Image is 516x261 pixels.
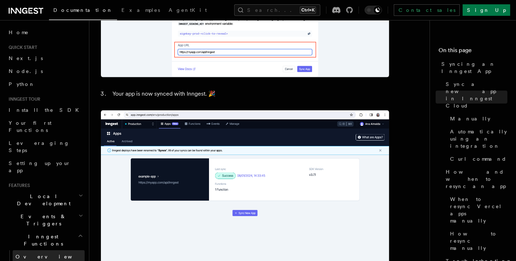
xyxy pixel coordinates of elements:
span: Quick start [6,45,37,50]
span: Curl command [450,155,507,162]
h4: On this page [439,46,507,58]
a: Setting up your app [6,157,85,177]
span: How to resync manually [450,230,507,252]
a: Documentation [49,2,117,20]
span: AgentKit [169,7,207,13]
a: How to resync manually [447,227,507,255]
a: Manually [447,112,507,125]
button: Search...Ctrl+K [234,4,320,16]
a: Home [6,26,85,39]
button: Events & Triggers [6,210,85,230]
a: Next.js [6,52,85,65]
a: Automatically using an integration [447,125,507,152]
span: Manually [450,115,490,122]
span: Features [6,183,30,188]
span: Setting up your app [9,160,71,173]
span: Inngest tour [6,96,40,102]
span: Syncing an Inngest App [441,60,507,75]
span: Your first Functions [9,120,52,133]
span: Examples [121,7,160,13]
a: Contact sales [394,4,460,16]
span: When to resync Vercel apps manually [450,196,507,224]
span: Documentation [53,7,113,13]
span: Automatically using an integration [450,128,507,150]
button: Toggle dark mode [365,6,382,14]
a: Your first Functions [6,116,85,137]
span: How and when to resync an app [446,168,507,190]
button: Local Development [6,190,85,210]
span: Sync a new app in Inngest Cloud [446,81,507,109]
kbd: Ctrl+K [300,6,316,14]
span: Local Development [6,193,79,207]
a: Sync a new app in Inngest Cloud [443,78,507,112]
a: Syncing an Inngest App [439,58,507,78]
a: AgentKit [164,2,211,19]
span: Python [9,81,35,87]
span: Events & Triggers [6,213,79,227]
a: Python [6,78,85,91]
li: Your app is now synced with Inngest. 🎉 [110,89,389,99]
span: Overview [15,254,90,260]
a: Leveraging Steps [6,137,85,157]
span: Node.js [9,68,43,74]
span: Home [9,29,29,36]
span: Next.js [9,55,43,61]
a: How and when to resync an app [443,165,507,193]
a: Sign Up [463,4,510,16]
button: Inngest Functions [6,230,85,250]
span: Install the SDK [9,107,83,113]
a: Install the SDK [6,104,85,116]
a: Examples [117,2,164,19]
a: Node.js [6,65,85,78]
span: Leveraging Steps [9,140,70,153]
a: When to resync Vercel apps manually [447,193,507,227]
span: Inngest Functions [6,233,78,247]
a: Curl command [447,152,507,165]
